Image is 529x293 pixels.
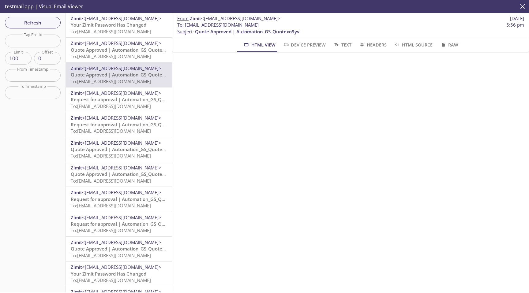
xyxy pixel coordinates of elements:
[66,187,172,211] div: Zimit<[EMAIL_ADDRESS][DOMAIN_NAME]>Request for approval | Automation_GS_QuotebycorTo:[EMAIL_ADDRE...
[71,252,151,258] span: To: [EMAIL_ADDRESS][DOMAIN_NAME]
[71,47,175,53] span: Quote Approved | Automation_GS_Quotexo9yv
[71,178,151,184] span: To: [EMAIL_ADDRESS][DOMAIN_NAME]
[71,214,82,221] span: Zimit
[71,165,82,171] span: Zimit
[5,3,24,10] span: testmail
[71,171,174,177] span: Quote Approved | Automation_GS_Quotebycor
[71,65,82,71] span: Zimit
[66,261,172,286] div: Zimit<[EMAIL_ADDRESS][DOMAIN_NAME]>Your Zimit Password Has ChangedTo:[EMAIL_ADDRESS][DOMAIN_NAME]
[71,28,151,35] span: To: [EMAIL_ADDRESS][DOMAIN_NAME]
[82,40,161,46] span: <[EMAIL_ADDRESS][DOMAIN_NAME]>
[190,15,201,21] span: Zimit
[71,72,175,78] span: Quote Approved | Automation_GS_Quotexo9yv
[66,38,172,62] div: Zimit<[EMAIL_ADDRESS][DOMAIN_NAME]>Quote Approved | Automation_GS_Quotexo9yvTo:[EMAIL_ADDRESS][DO...
[506,22,524,28] span: 5:56 pm
[66,212,172,236] div: Zimit<[EMAIL_ADDRESS][DOMAIN_NAME]>Request for approval | Automation_GS_QuotebycorTo:[EMAIL_ADDRE...
[82,189,161,195] span: <[EMAIL_ADDRESS][DOMAIN_NAME]>
[71,90,82,96] span: Zimit
[82,15,161,21] span: <[EMAIL_ADDRESS][DOMAIN_NAME]>
[177,22,524,35] p: :
[71,53,151,59] span: To: [EMAIL_ADDRESS][DOMAIN_NAME]
[510,15,524,22] span: [DATE]
[177,15,189,21] span: From
[82,264,161,270] span: <[EMAIL_ADDRESS][DOMAIN_NAME]>
[66,237,172,261] div: Zimit<[EMAIL_ADDRESS][DOMAIN_NAME]>Quote Approved | Automation_GS_Quote4wjxrTo:[EMAIL_ADDRESS][DO...
[66,13,172,37] div: Zimit<[EMAIL_ADDRESS][DOMAIN_NAME]>Your Zimit Password Has ChangedTo:[EMAIL_ADDRESS][DOMAIN_NAME]
[5,17,61,28] button: Refresh
[71,221,184,227] span: Request for approval | Automation_GS_Quotebycor
[71,277,151,283] span: To: [EMAIL_ADDRESS][DOMAIN_NAME]
[71,115,82,121] span: Zimit
[177,22,182,28] span: To
[71,121,185,128] span: Request for approval | Automation_GS_Quotexo9yv
[394,41,433,49] span: HTML Source
[71,202,151,209] span: To: [EMAIL_ADDRESS][DOMAIN_NAME]
[82,90,161,96] span: <[EMAIL_ADDRESS][DOMAIN_NAME]>
[71,246,174,252] span: Quote Approved | Automation_GS_Quote4wjxr
[66,63,172,87] div: Zimit<[EMAIL_ADDRESS][DOMAIN_NAME]>Quote Approved | Automation_GS_Quotexo9yvTo:[EMAIL_ADDRESS][DO...
[66,87,172,112] div: Zimit<[EMAIL_ADDRESS][DOMAIN_NAME]>Request for approval | Automation_GS_Quotexo9yvTo:[EMAIL_ADDRE...
[333,41,351,49] span: Text
[71,78,151,84] span: To: [EMAIL_ADDRESS][DOMAIN_NAME]
[66,112,172,137] div: Zimit<[EMAIL_ADDRESS][DOMAIN_NAME]>Request for approval | Automation_GS_Quotexo9yvTo:[EMAIL_ADDRE...
[177,15,280,22] span: :
[71,153,151,159] span: To: [EMAIL_ADDRESS][DOMAIN_NAME]
[71,96,185,102] span: Request for approval | Automation_GS_Quotexo9yv
[82,214,161,221] span: <[EMAIL_ADDRESS][DOMAIN_NAME]>
[283,41,326,49] span: Device Preview
[71,40,82,46] span: Zimit
[66,137,172,162] div: Zimit<[EMAIL_ADDRESS][DOMAIN_NAME]>Quote Approved | Automation_GS_QuotebycorTo:[EMAIL_ADDRESS][DO...
[71,146,174,152] span: Quote Approved | Automation_GS_Quotebycor
[66,162,172,187] div: Zimit<[EMAIL_ADDRESS][DOMAIN_NAME]>Quote Approved | Automation_GS_QuotebycorTo:[EMAIL_ADDRESS][DO...
[82,239,161,245] span: <[EMAIL_ADDRESS][DOMAIN_NAME]>
[71,264,82,270] span: Zimit
[71,103,151,109] span: To: [EMAIL_ADDRESS][DOMAIN_NAME]
[195,28,299,35] span: Quote Approved | Automation_GS_Quotexo9yv
[82,165,161,171] span: <[EMAIL_ADDRESS][DOMAIN_NAME]>
[71,140,82,146] span: Zimit
[177,28,193,35] span: Subject
[440,41,458,49] span: Raw
[201,15,280,21] span: <[EMAIL_ADDRESS][DOMAIN_NAME]>
[71,239,82,245] span: Zimit
[177,22,259,28] span: : [EMAIL_ADDRESS][DOMAIN_NAME]
[82,65,161,71] span: <[EMAIL_ADDRESS][DOMAIN_NAME]>
[71,22,146,28] span: Your Zimit Password Has Changed
[71,227,151,233] span: To: [EMAIL_ADDRESS][DOMAIN_NAME]
[243,41,275,49] span: HTML View
[71,15,82,21] span: Zimit
[71,128,151,134] span: To: [EMAIL_ADDRESS][DOMAIN_NAME]
[71,271,146,277] span: Your Zimit Password Has Changed
[359,41,387,49] span: Headers
[71,189,82,195] span: Zimit
[71,196,184,202] span: Request for approval | Automation_GS_Quotebycor
[10,19,56,27] span: Refresh
[82,140,161,146] span: <[EMAIL_ADDRESS][DOMAIN_NAME]>
[82,115,161,121] span: <[EMAIL_ADDRESS][DOMAIN_NAME]>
